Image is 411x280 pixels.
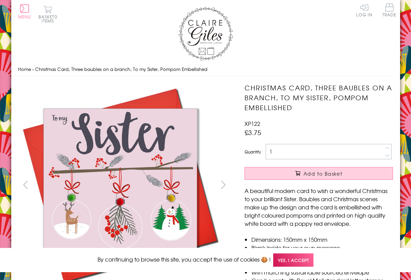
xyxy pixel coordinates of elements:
label: Quantity [245,149,261,155]
a: Trade [382,3,397,18]
span: Menu [18,14,31,20]
li: With matching sustainable sourced envelope [251,268,393,276]
span: Christmas Card, Three baubles on a branch, To my Sister, Pompom Embellished [35,66,207,72]
span: XP122 [245,119,260,128]
img: Claire Giles Greetings Cards [178,7,233,61]
button: Add to Basket [245,167,393,180]
button: Menu [18,4,31,19]
li: Dimensions: 150mm x 150mm [251,235,393,244]
button: Basket0 items [39,5,57,23]
a: Log In [356,3,372,17]
nav: breadcrumbs [18,62,393,76]
span: £3.75 [245,128,261,137]
li: Blank inside for your own message [251,244,393,252]
h1: Christmas Card, Three baubles on a branch, To my Sister, Pompom Embellished [245,83,393,112]
button: next [216,177,231,192]
p: A beautiful modern card to wish a wonderful Christmas to your brilliant Sister. Baubles and Chris... [245,187,393,227]
button: prev [18,177,33,192]
span: Add to Basket [304,170,342,177]
span: Trade [382,3,397,17]
a: Home [18,66,31,72]
span: 0 items [42,14,57,24]
span: › [32,66,34,72]
span: Yes, I accept [273,253,313,267]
